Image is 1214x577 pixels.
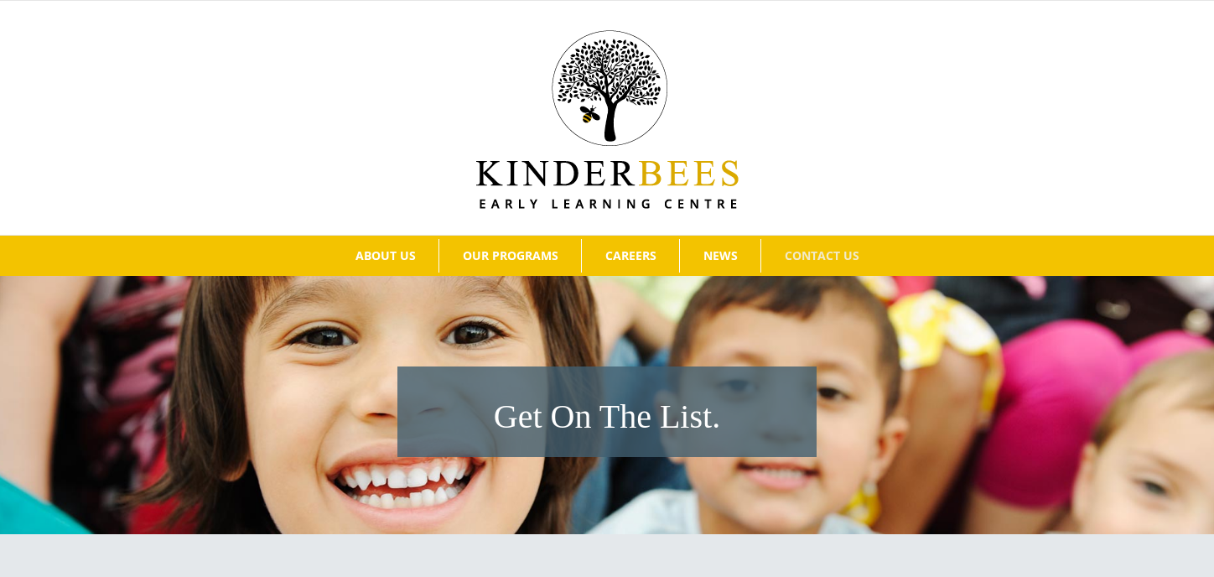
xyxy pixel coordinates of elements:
a: OUR PROGRAMS [439,239,581,273]
a: CONTACT US [761,239,882,273]
nav: Main Menu [25,236,1189,276]
h1: Get On The List. [406,393,808,440]
span: CAREERS [605,250,656,262]
span: CONTACT US [785,250,859,262]
a: ABOUT US [332,239,438,273]
a: CAREERS [582,239,679,273]
span: OUR PROGRAMS [463,250,558,262]
span: ABOUT US [355,250,416,262]
img: Kinder Bees Logo [476,30,739,209]
a: NEWS [680,239,760,273]
span: NEWS [703,250,738,262]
